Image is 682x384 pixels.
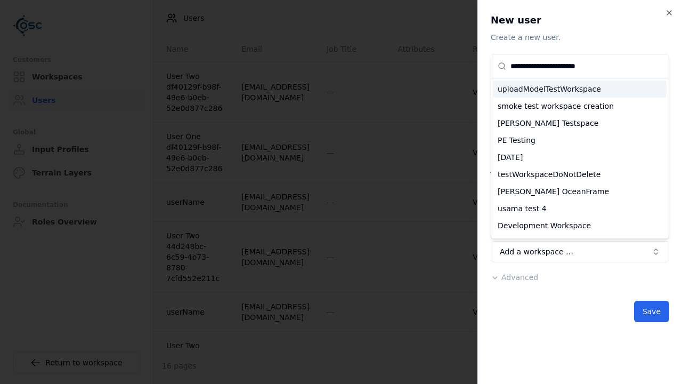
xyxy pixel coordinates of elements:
div: PE Testing [493,132,667,149]
div: [PERSON_NAME] OceanFrame [493,183,667,200]
div: smoke test workspace creation [493,98,667,115]
div: Mobility_STG [493,234,667,251]
div: [DATE] [493,149,667,166]
div: Development Workspace [493,217,667,234]
div: usama test 4 [493,200,667,217]
div: uploadModelTestWorkspace [493,81,667,98]
div: Suggestions [491,78,669,238]
div: [PERSON_NAME] Testspace [493,115,667,132]
div: testWorkspaceDoNotDelete [493,166,667,183]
